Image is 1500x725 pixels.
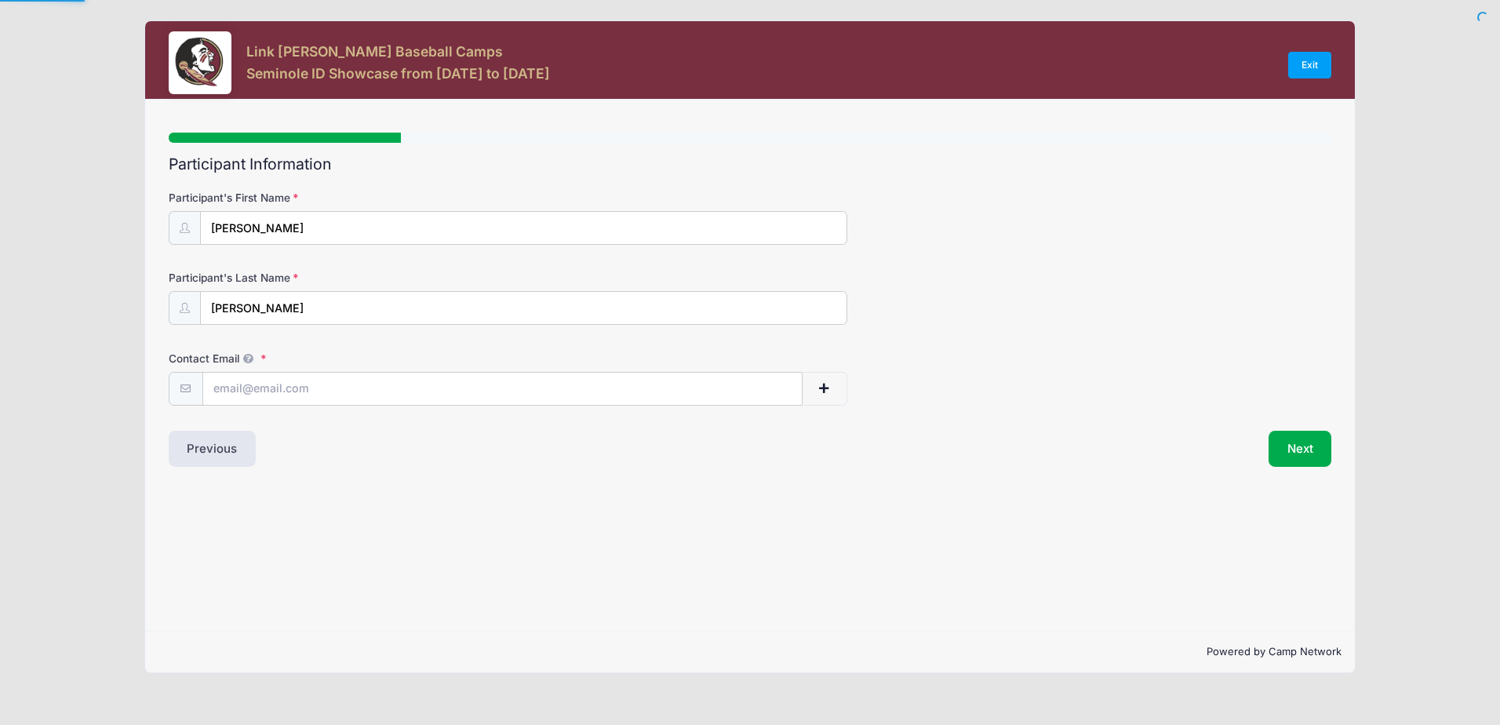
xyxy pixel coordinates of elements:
[1288,52,1332,78] a: Exit
[200,291,847,325] input: Participant's Last Name
[246,43,550,60] h3: Link [PERSON_NAME] Baseball Camps
[239,352,258,365] span: We will send confirmations, payment reminders, and custom email messages to each address listed. ...
[200,211,847,245] input: Participant's First Name
[169,155,1332,173] h2: Participant Information
[169,190,556,206] label: Participant's First Name
[169,431,257,467] button: Previous
[169,270,556,286] label: Participant's Last Name
[202,372,803,406] input: email@email.com
[246,65,550,82] h3: Seminole ID Showcase from [DATE] to [DATE]
[169,351,556,366] label: Contact Email
[158,644,1342,660] p: Powered by Camp Network
[1269,431,1332,467] button: Next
